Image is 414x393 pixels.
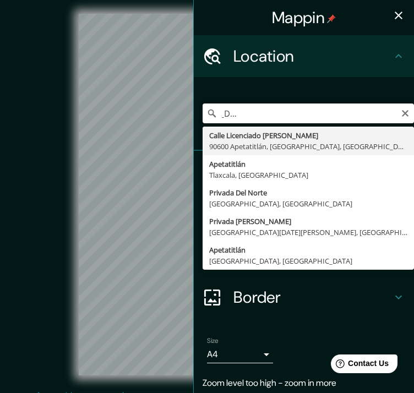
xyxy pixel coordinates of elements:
div: [GEOGRAPHIC_DATA][DATE][PERSON_NAME], [GEOGRAPHIC_DATA], [GEOGRAPHIC_DATA] [209,227,407,238]
div: Style [194,193,414,234]
div: Calle Licenciado [PERSON_NAME] [209,130,407,141]
div: Location [194,35,414,77]
label: Size [207,336,219,346]
h4: Location [233,46,392,66]
div: 90600 Apetatitlán, [GEOGRAPHIC_DATA], [GEOGRAPHIC_DATA] [209,141,407,152]
h4: Mappin [272,8,336,28]
button: Clear [401,107,410,118]
div: Pins [194,151,414,193]
div: Tlaxcala, [GEOGRAPHIC_DATA] [209,170,407,181]
div: [GEOGRAPHIC_DATA], [GEOGRAPHIC_DATA] [209,198,407,209]
p: Zoom level too high - zoom in more [203,376,405,390]
input: Pick your city or area [203,103,414,123]
h4: Border [233,287,392,307]
div: A4 [207,346,273,363]
iframe: Help widget launcher [316,350,402,381]
div: Border [194,276,414,318]
div: Privada [PERSON_NAME] [209,216,407,227]
div: Apetatitlán [209,159,407,170]
canvas: Map [79,14,335,375]
div: Privada Del Norte [209,187,407,198]
img: pin-icon.png [327,14,336,23]
div: Layout [194,234,414,276]
div: Apetatitlán [209,244,407,255]
div: [GEOGRAPHIC_DATA], [GEOGRAPHIC_DATA] [209,255,407,266]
